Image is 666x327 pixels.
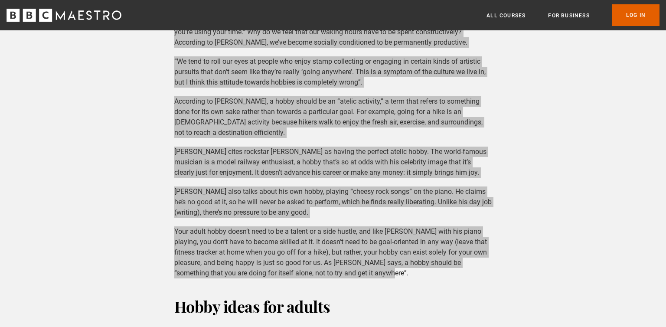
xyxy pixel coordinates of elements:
[174,56,492,88] p: “We tend to roll our eyes at people who enjoy stamp collecting or engaging in certain kinds of ar...
[174,186,492,218] p: [PERSON_NAME] also talks about his own hobby, playing “cheesy rock songs” on the piano. He claims...
[548,11,589,20] a: For business
[486,4,659,26] nav: Primary
[486,11,526,20] a: All Courses
[174,96,492,138] p: According to [PERSON_NAME], a hobby should be an “atelic activity,” a term that refers to somethi...
[174,147,492,178] p: [PERSON_NAME] cites rockstar [PERSON_NAME] as having the perfect atelic hobby. The world-famous m...
[174,226,492,278] p: Your adult hobby doesn’t need to be a talent or a side hustle, and like [PERSON_NAME] with his pi...
[612,4,659,26] a: Log In
[7,9,121,22] svg: BBC Maestro
[174,296,492,317] h2: Hobby ideas for adults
